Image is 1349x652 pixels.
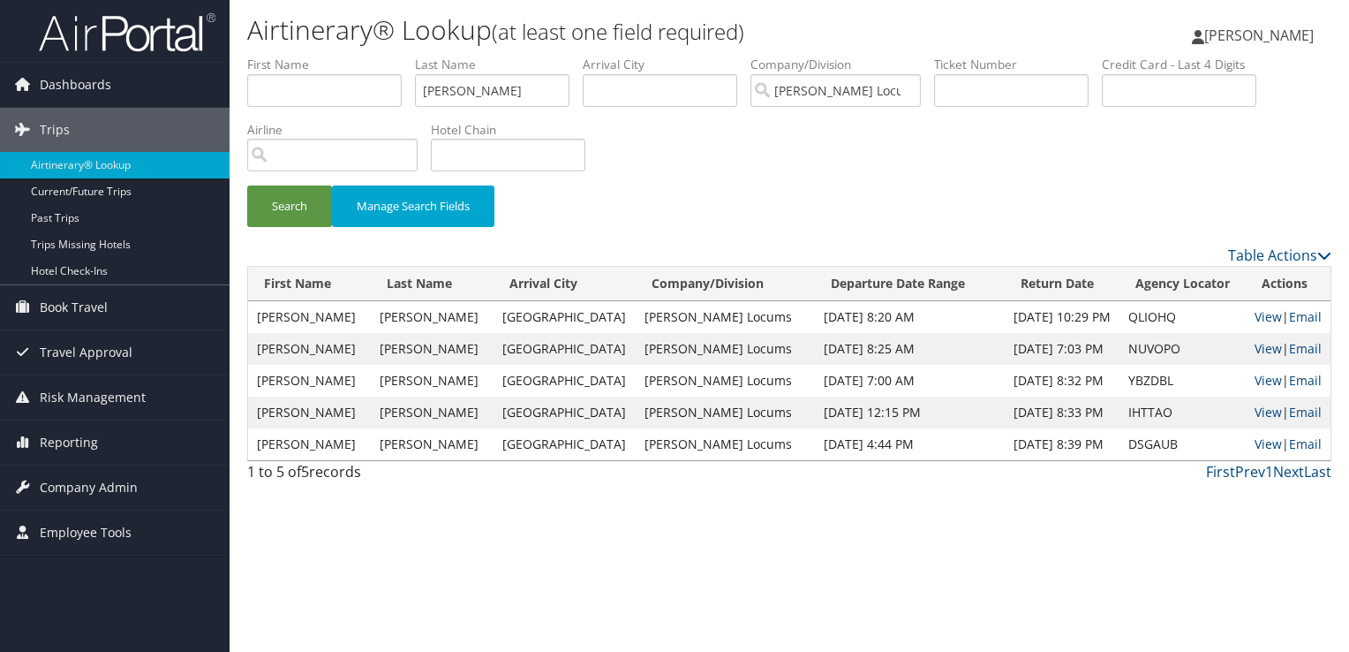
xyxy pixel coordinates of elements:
[39,11,215,53] img: airportal-logo.png
[1119,365,1246,397] td: YBZDBL
[301,462,309,481] span: 5
[815,333,1005,365] td: [DATE] 8:25 AM
[40,63,111,107] span: Dashboards
[636,301,815,333] td: [PERSON_NAME] Locums
[40,285,108,330] span: Book Travel
[248,301,371,333] td: [PERSON_NAME]
[494,267,636,301] th: Arrival City: activate to sort column ascending
[1246,365,1330,397] td: |
[1119,428,1246,460] td: DSGAUB
[750,56,934,73] label: Company/Division
[1289,372,1322,389] a: Email
[247,11,970,49] h1: Airtinerary® Lookup
[1005,428,1119,460] td: [DATE] 8:39 PM
[40,511,132,555] span: Employee Tools
[40,108,70,152] span: Trips
[494,428,636,460] td: [GEOGRAPHIC_DATA]
[815,397,1005,428] td: [DATE] 12:15 PM
[494,397,636,428] td: [GEOGRAPHIC_DATA]
[371,301,494,333] td: [PERSON_NAME]
[371,397,494,428] td: [PERSON_NAME]
[332,186,494,227] button: Manage Search Fields
[1289,436,1322,452] a: Email
[1246,267,1330,301] th: Actions
[636,267,815,301] th: Company/Division
[415,56,583,73] label: Last Name
[1289,340,1322,357] a: Email
[247,56,415,73] label: First Name
[248,267,371,301] th: First Name: activate to sort column ascending
[1246,301,1330,333] td: |
[815,428,1005,460] td: [DATE] 4:44 PM
[583,56,750,73] label: Arrival City
[371,267,494,301] th: Last Name: activate to sort column ascending
[815,267,1005,301] th: Departure Date Range: activate to sort column ascending
[1273,462,1304,481] a: Next
[1255,436,1282,452] a: View
[1204,26,1314,45] span: [PERSON_NAME]
[247,461,499,491] div: 1 to 5 of records
[1289,404,1322,421] a: Email
[636,333,815,365] td: [PERSON_NAME] Locums
[1005,333,1119,365] td: [DATE] 7:03 PM
[1119,301,1246,333] td: QLIOHQ
[247,186,332,227] button: Search
[1119,397,1246,428] td: IHTTAO
[1246,333,1330,365] td: |
[1235,462,1265,481] a: Prev
[494,365,636,397] td: [GEOGRAPHIC_DATA]
[40,375,146,420] span: Risk Management
[815,301,1005,333] td: [DATE] 8:20 AM
[371,365,494,397] td: [PERSON_NAME]
[492,17,744,46] small: (at least one field required)
[636,397,815,428] td: [PERSON_NAME] Locums
[40,466,138,510] span: Company Admin
[1119,333,1246,365] td: NUVOPO
[40,421,98,465] span: Reporting
[1289,308,1322,325] a: Email
[248,428,371,460] td: [PERSON_NAME]
[636,428,815,460] td: [PERSON_NAME] Locums
[1304,462,1331,481] a: Last
[247,121,431,139] label: Airline
[248,333,371,365] td: [PERSON_NAME]
[1192,9,1331,62] a: [PERSON_NAME]
[1005,267,1119,301] th: Return Date: activate to sort column ascending
[1246,397,1330,428] td: |
[494,301,636,333] td: [GEOGRAPHIC_DATA]
[1005,301,1119,333] td: [DATE] 10:29 PM
[1265,462,1273,481] a: 1
[815,365,1005,397] td: [DATE] 7:00 AM
[1005,365,1119,397] td: [DATE] 8:32 PM
[1255,308,1282,325] a: View
[40,330,132,375] span: Travel Approval
[371,428,494,460] td: [PERSON_NAME]
[494,333,636,365] td: [GEOGRAPHIC_DATA]
[1255,404,1282,421] a: View
[1102,56,1270,73] label: Credit Card - Last 4 Digits
[1119,267,1246,301] th: Agency Locator: activate to sort column ascending
[1005,397,1119,428] td: [DATE] 8:33 PM
[636,365,815,397] td: [PERSON_NAME] Locums
[248,397,371,428] td: [PERSON_NAME]
[248,365,371,397] td: [PERSON_NAME]
[431,121,599,139] label: Hotel Chain
[1246,428,1330,460] td: |
[934,56,1102,73] label: Ticket Number
[1206,462,1235,481] a: First
[1255,340,1282,357] a: View
[1255,372,1282,389] a: View
[371,333,494,365] td: [PERSON_NAME]
[1228,246,1331,265] a: Table Actions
